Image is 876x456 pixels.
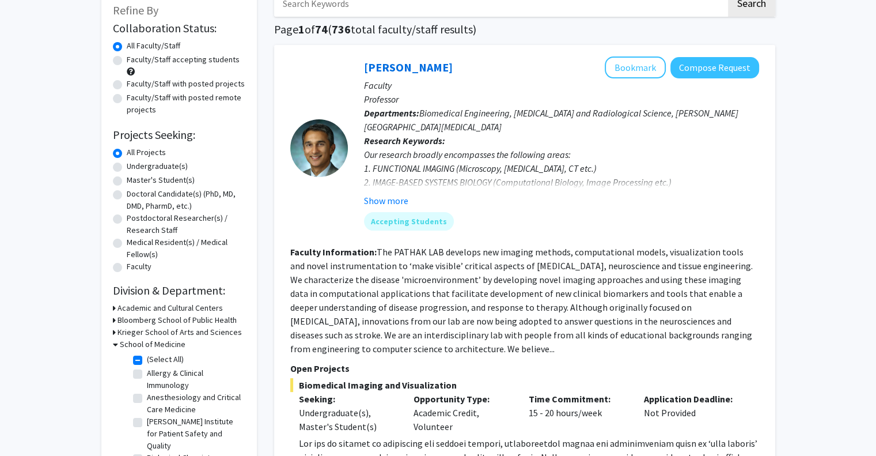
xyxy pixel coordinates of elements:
h3: School of Medicine [120,338,185,351]
label: Medical Resident(s) / Medical Fellow(s) [127,236,245,261]
h3: Bloomberg School of Public Health [117,314,237,326]
fg-read-more: The PATHAK LAB develops new imaging methods, computational models, visualization tools and novel ... [290,246,753,355]
h3: Academic and Cultural Centers [117,302,223,314]
label: (Select All) [147,353,184,365]
h2: Projects Seeking: [113,128,245,142]
b: Departments: [364,107,419,119]
span: Biomedical Engineering, [MEDICAL_DATA] and Radiological Science, [PERSON_NAME][GEOGRAPHIC_DATA][M... [364,107,738,133]
b: Faculty Information: [290,246,377,258]
label: Master's Student(s) [127,174,195,186]
p: Open Projects [290,361,759,375]
p: Faculty [364,78,759,92]
button: Show more [364,194,408,208]
mat-chip: Accepting Students [364,212,454,231]
label: Postdoctoral Researcher(s) / Research Staff [127,212,245,236]
label: [PERSON_NAME] Institute for Patient Safety and Quality [147,416,242,452]
label: Anesthesiology and Critical Care Medicine [147,391,242,416]
div: 15 - 20 hours/week [520,392,635,434]
span: 736 [332,22,351,36]
label: Faculty [127,261,151,273]
button: Add Arvind Pathak to Bookmarks [605,56,666,78]
label: All Projects [127,146,166,159]
div: Academic Credit, Volunteer [405,392,520,434]
p: Application Deadline: [644,392,742,406]
label: Faculty/Staff accepting students [127,54,240,66]
label: All Faculty/Staff [127,40,180,52]
label: Allergy & Clinical Immunology [147,367,242,391]
b: Research Keywords: [364,135,445,146]
span: 74 [315,22,328,36]
div: Not Provided [635,392,750,434]
p: Time Commitment: [529,392,627,406]
span: Refine By [113,3,158,17]
h2: Collaboration Status: [113,21,245,35]
label: Faculty/Staff with posted projects [127,78,245,90]
h1: Page of ( total faculty/staff results) [274,22,775,36]
iframe: Chat [9,404,49,447]
label: Faculty/Staff with posted remote projects [127,92,245,116]
h2: Division & Department: [113,284,245,297]
label: Doctoral Candidate(s) (PhD, MD, DMD, PharmD, etc.) [127,188,245,212]
p: Professor [364,92,759,106]
span: 1 [298,22,305,36]
label: Undergraduate(s) [127,160,188,172]
div: Undergraduate(s), Master's Student(s) [299,406,397,434]
p: Opportunity Type: [414,392,511,406]
span: Biomedical Imaging and Visualization [290,378,759,392]
p: Seeking: [299,392,397,406]
h3: Krieger School of Arts and Sciences [117,326,242,338]
a: [PERSON_NAME] [364,60,453,74]
div: Our research broadly encompasses the following areas: 1. FUNCTIONAL IMAGING (Microscopy, [MEDICAL... [364,148,759,217]
button: Compose Request to Arvind Pathak [670,57,759,78]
